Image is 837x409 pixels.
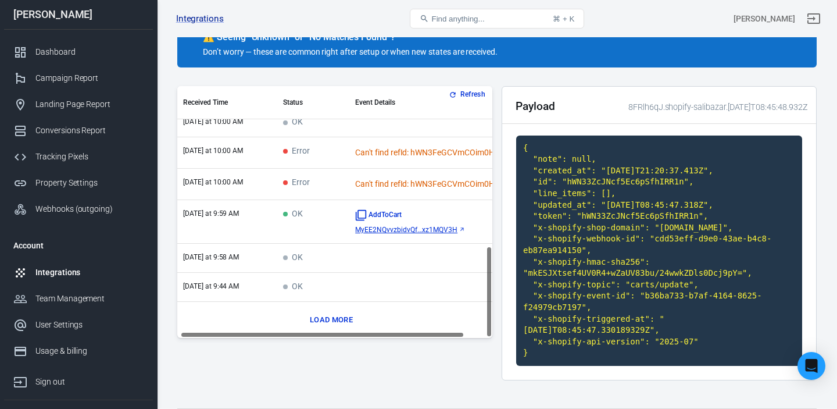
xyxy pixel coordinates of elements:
[283,147,310,157] span: Error
[4,196,153,222] a: Webhooks (outgoing)
[800,5,828,33] a: Sign out
[35,345,144,357] div: Usage & billing
[35,293,144,305] div: Team Management
[446,88,490,101] button: Refresh
[35,376,144,388] div: Sign out
[35,177,144,189] div: Property Settings
[35,319,144,331] div: User Settings
[4,232,153,259] li: Account
[4,39,153,65] a: Dashboard
[410,9,584,29] button: Find anything...⌘ + K
[355,178,500,190] div: Can't find refId: hWN3FeGCVmCOim0HxBffKigN
[4,65,153,91] a: Campaign Report
[183,253,239,261] time: 2025-09-24T09:58:24+02:00
[4,91,153,118] a: Landing Page Report
[183,147,243,155] time: 2025-09-24T10:00:32+02:00
[35,98,144,111] div: Landing Page Report
[203,31,214,42] span: warning
[183,178,243,186] time: 2025-09-24T10:00:31+02:00
[734,13,795,25] div: Account id: 8FRlh6qJ
[797,352,825,380] div: Open Intercom Messenger
[177,86,492,338] div: scrollable content
[624,101,808,113] div: 8FRlh6qJ.shopify-salibazar.[DATE]T08:45:48.932Z
[274,86,346,119] th: Status
[183,282,239,290] time: 2025-09-24T09:44:30+02:00
[4,9,153,20] div: [PERSON_NAME]
[35,151,144,163] div: Tracking Pixels
[283,209,303,219] span: OK
[4,144,153,170] a: Tracking Pixels
[4,286,153,312] a: Team Management
[4,364,153,395] a: Sign out
[35,203,144,215] div: Webhooks (outgoing)
[355,209,402,221] span: Standard event name
[516,136,802,366] code: { "note": null, "created_at": "[DATE]T21:20:37.413Z", "id": "hWN33ZcJNcf5Ec6pSfhIRR1n", "line_ite...
[346,86,523,119] th: Event Details
[283,118,303,127] span: OK
[355,226,513,234] a: MyEE2NQvvzbidvQf...xz1MQV3H
[35,46,144,58] div: Dashboard
[35,266,144,279] div: Integrations
[283,253,303,263] span: OK
[4,312,153,338] a: User Settings
[355,147,500,159] div: Can't find refId: hWN3FeGCVmCOim0HxBffKigN
[183,118,243,126] time: 2025-09-24T10:00:32+02:00
[355,226,457,234] span: MyEE2NQvvzbidvQfq9dj05FHCHxz1MQV3H
[4,338,153,364] a: Usage & billing
[431,15,484,23] span: Find anything...
[283,282,303,292] span: OK
[174,86,274,119] th: Received Time
[176,13,224,25] a: Integrations
[516,100,555,112] h2: Payload
[307,311,356,329] button: Load more
[35,125,144,137] div: Conversions Report
[183,209,239,218] time: 2025-09-24T09:59:39+02:00
[283,178,310,188] span: Error
[4,259,153,286] a: Integrations
[4,170,153,196] a: Property Settings
[203,46,779,58] p: Don’t worry — these are common right after setup or when new states are received.
[553,15,574,23] div: ⌘ + K
[35,72,144,84] div: Campaign Report
[4,118,153,144] a: Conversions Report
